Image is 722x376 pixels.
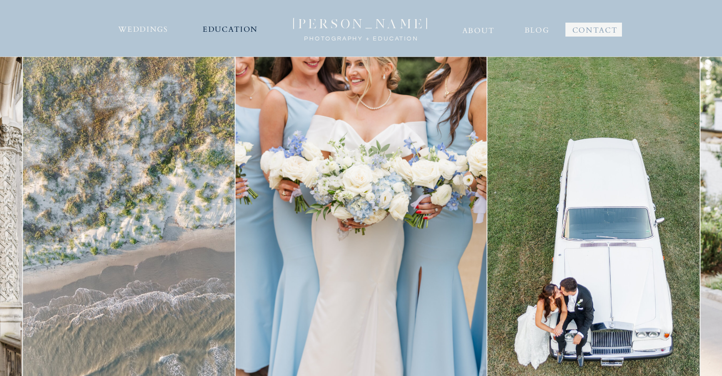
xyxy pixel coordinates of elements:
[282,16,440,28] a: [PERSON_NAME]
[571,22,618,34] a: CONTACT
[302,34,421,40] a: photography + Education
[201,21,259,35] a: EDUCATION
[524,22,550,34] a: BLOG
[117,21,170,35] a: WEDDINGS
[461,23,495,37] a: ABOUT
